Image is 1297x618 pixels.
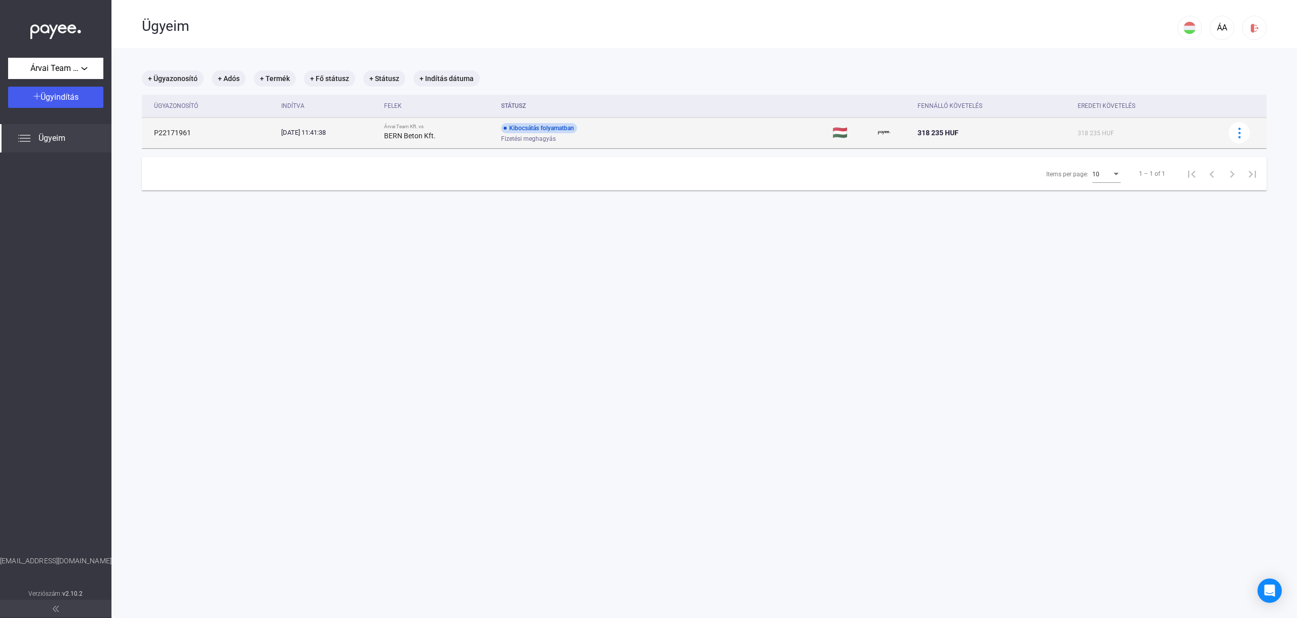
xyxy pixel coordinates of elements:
[1242,164,1263,184] button: Last page
[41,92,79,102] span: Ügyindítás
[1046,168,1088,180] div: Items per page:
[62,590,83,597] strong: v2.10.2
[304,70,355,87] mat-chip: + Fő státusz
[1078,130,1114,137] span: 318 235 HUF
[413,70,480,87] mat-chip: + Indítás dátuma
[142,18,1177,35] div: Ügyeim
[1177,16,1202,40] button: HU
[53,606,59,612] img: arrow-double-left-grey.svg
[154,100,198,112] div: Ügyazonosító
[1249,23,1260,33] img: logout-red
[918,129,959,137] span: 318 235 HUF
[1184,22,1196,34] img: HU
[918,100,982,112] div: Fennálló követelés
[8,87,103,108] button: Ügyindítás
[497,95,828,118] th: Státusz
[1234,128,1245,138] img: more-blue
[33,93,41,100] img: plus-white.svg
[363,70,405,87] mat-chip: + Státusz
[501,133,556,145] span: Fizetési meghagyás
[142,70,204,87] mat-chip: + Ügyazonosító
[828,118,874,148] td: 🇭🇺
[30,19,81,40] img: white-payee-white-dot.svg
[1092,171,1099,178] span: 10
[39,132,65,144] span: Ügyeim
[18,132,30,144] img: list.svg
[212,70,246,87] mat-chip: + Adós
[254,70,296,87] mat-chip: + Termék
[1229,122,1250,143] button: more-blue
[1213,22,1231,34] div: ÁA
[878,127,890,139] img: payee-logo
[384,124,492,130] div: Árvai Team Kft. vs
[1242,16,1267,40] button: logout-red
[8,58,103,79] button: Árvai Team Kft.
[281,100,304,112] div: Indítva
[384,100,492,112] div: Felek
[384,132,436,140] strong: BERN Beton Kft.
[30,62,81,74] span: Árvai Team Kft.
[1078,100,1135,112] div: Eredeti követelés
[384,100,402,112] div: Felek
[281,128,376,138] div: [DATE] 11:41:38
[1092,168,1121,180] mat-select: Items per page:
[1139,168,1165,180] div: 1 – 1 of 1
[501,123,577,133] div: Kibocsátás folyamatban
[1078,100,1216,112] div: Eredeti követelés
[918,100,1070,112] div: Fennálló követelés
[281,100,376,112] div: Indítva
[154,100,273,112] div: Ügyazonosító
[142,118,277,148] td: P22171961
[1222,164,1242,184] button: Next page
[1210,16,1234,40] button: ÁA
[1181,164,1202,184] button: First page
[1202,164,1222,184] button: Previous page
[1257,578,1282,603] div: Open Intercom Messenger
